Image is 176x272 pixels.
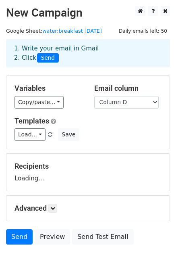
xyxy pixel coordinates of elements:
a: Daily emails left: 50 [116,28,170,34]
div: 1. Write your email in Gmail 2. Click [8,44,168,63]
h5: Email column [94,84,162,93]
a: Load... [14,128,46,141]
a: Send Test Email [72,229,133,245]
h2: New Campaign [6,6,170,20]
span: Send [37,53,59,63]
span: Daily emails left: 50 [116,27,170,36]
small: Google Sheet: [6,28,102,34]
h5: Variables [14,84,82,93]
a: Copy/paste... [14,96,64,109]
a: Templates [14,117,49,125]
button: Save [58,128,79,141]
h5: Advanced [14,204,162,213]
a: water:breakfast [DATE] [42,28,102,34]
div: Loading... [14,162,162,183]
a: Preview [35,229,70,245]
h5: Recipients [14,162,162,171]
a: Send [6,229,33,245]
